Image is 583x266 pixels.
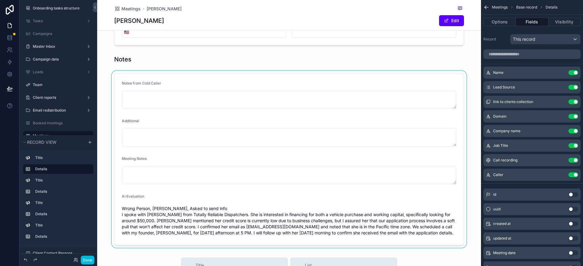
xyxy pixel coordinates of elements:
[516,5,537,10] span: Base record
[147,6,182,12] a: [PERSON_NAME]
[33,133,90,138] label: Meetings
[546,5,557,10] span: Details
[493,85,515,90] span: Lead Source
[35,200,89,205] label: Title
[33,44,81,49] label: Master Inbox
[35,223,89,228] label: Title
[35,234,89,239] label: Details
[33,6,90,11] label: Onboarding tasks structure
[35,167,89,171] label: Details
[35,178,89,183] label: Title
[483,18,516,26] button: Options
[33,121,90,126] label: Booked meetings
[510,34,581,44] button: This record
[35,189,89,194] label: Details
[483,37,508,42] label: Record
[493,172,503,177] span: Caller
[493,207,500,212] span: uuid
[33,19,81,23] label: Tasks
[19,150,97,247] div: scrollable content
[33,70,81,74] label: Leads
[548,18,581,26] button: Visibility
[33,31,90,36] label: Campaigns
[81,256,94,264] button: Done
[22,138,84,147] button: Record view
[33,82,90,87] label: Team
[493,250,516,255] span: Meeting date
[493,236,511,241] span: updated at
[493,99,533,104] span: link to clients collection
[121,6,141,12] span: Meetings
[439,15,464,26] button: Edit
[33,95,81,100] label: Client reports
[493,129,520,133] span: Company name
[493,158,517,163] span: Call recording
[493,114,506,119] span: Domain
[114,6,141,12] a: Meetings
[493,143,508,148] span: Job Title
[35,155,89,160] label: Title
[493,192,496,197] span: id
[493,221,511,226] span: created at
[35,212,89,216] label: Details
[513,36,535,42] span: This record
[492,5,508,10] span: Meetings
[33,108,81,113] label: Email redistribution
[114,16,164,25] h1: [PERSON_NAME]
[27,140,56,145] span: Record view
[493,70,503,75] span: Name
[516,18,548,26] button: Fields
[33,57,81,62] label: Campaign data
